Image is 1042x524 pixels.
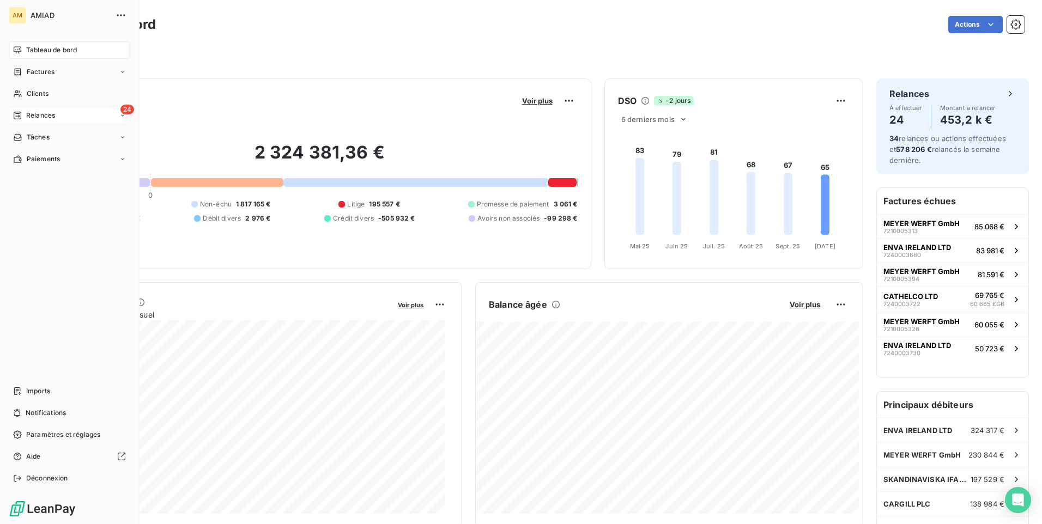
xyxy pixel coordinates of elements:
span: Litige [347,199,365,209]
button: ENVA IRELAND LTD724000368083 981 € [877,238,1028,262]
span: -505 932 € [378,214,415,223]
span: 7210005394 [883,276,919,282]
span: Relances [26,111,55,120]
tspan: Juin 25 [665,242,688,250]
span: Paiements [27,154,60,164]
h4: 24 [889,111,922,129]
span: 69 765 € [975,291,1004,300]
span: 7240003680 [883,252,921,258]
span: 24 [120,105,134,114]
span: SKANDINAVISKA IFAB FILTERING AB [883,475,971,484]
span: MEYER WERFT GmbH [883,267,960,276]
h6: Relances [889,87,929,100]
span: Montant à relancer [940,105,996,111]
span: 7210005313 [883,228,918,234]
h6: DSO [618,94,637,107]
button: CATHELCO LTD724000372269 765 €60 665 £GB [877,286,1028,313]
button: ENVA IRELAND LTD724000373050 723 € [877,337,1028,361]
span: Chiffre d'affaires mensuel [62,309,390,320]
span: Tableau de bord [26,45,77,55]
span: 6 derniers mois [621,115,675,124]
span: Tâches [27,132,50,142]
span: MEYER WERFT GmbH [883,317,960,326]
span: Paramètres et réglages [26,430,100,440]
tspan: Sept. 25 [776,242,800,250]
span: Promesse de paiement [477,199,549,209]
h2: 2 324 381,36 € [62,142,578,174]
img: Logo LeanPay [9,500,76,517]
span: Débit divers [203,214,241,223]
span: 3 061 € [554,199,578,209]
span: 7240003722 [883,301,920,307]
span: Notifications [26,408,66,418]
span: Avoirs non associés [477,214,540,223]
h6: Factures échues [877,188,1028,214]
span: ENVA IRELAND LTD [883,341,951,350]
div: AM [9,7,26,24]
button: MEYER WERFT GmbH721000532660 055 € [877,313,1028,337]
button: MEYER WERFT GmbH721000539481 591 € [877,262,1028,286]
span: 324 317 € [971,426,1004,435]
span: Crédit divers [333,214,374,223]
span: 578 206 € [896,145,931,154]
span: Factures [27,67,54,77]
span: 83 981 € [976,246,1004,255]
span: MEYER WERFT GmbH [883,219,960,228]
span: AMIAD [31,11,109,20]
span: ENVA IRELAND LTD [883,426,952,435]
span: 60 665 £GB [970,300,1004,309]
span: ENVA IRELAND LTD [883,243,951,252]
tspan: Août 25 [739,242,763,250]
tspan: Mai 25 [629,242,650,250]
span: -2 jours [654,96,694,106]
span: Voir plus [522,96,553,105]
span: 2 976 € [245,214,270,223]
span: 195 557 € [369,199,399,209]
span: Imports [26,386,50,396]
span: 0 [148,191,153,199]
span: 1 817 165 € [236,199,271,209]
span: 60 055 € [974,320,1004,329]
button: Voir plus [395,300,427,309]
button: Voir plus [786,300,823,309]
span: 197 529 € [971,475,1004,484]
span: À effectuer [889,105,922,111]
button: MEYER WERFT GmbH721000531385 068 € [877,214,1028,238]
span: 230 844 € [968,450,1004,459]
tspan: [DATE] [815,242,835,250]
div: Open Intercom Messenger [1005,487,1031,513]
span: Voir plus [398,301,423,309]
span: 50 723 € [975,344,1004,353]
span: -99 298 € [544,214,577,223]
span: 81 591 € [978,270,1004,279]
span: CATHELCO LTD [883,292,938,301]
span: Aide [26,452,41,461]
span: 34 [889,134,899,143]
span: 7210005326 [883,326,919,332]
span: Clients [27,89,49,99]
span: 138 984 € [970,499,1004,508]
span: 85 068 € [974,222,1004,231]
span: Non-échu [200,199,232,209]
h4: 453,2 k € [940,111,996,129]
span: relances ou actions effectuées et relancés la semaine dernière. [889,134,1006,164]
span: 7240003730 [883,350,920,356]
span: MEYER WERFT GmbH [883,450,961,459]
h6: Balance âgée [489,298,547,311]
button: Actions [948,16,1003,33]
span: Déconnexion [26,473,68,483]
span: Voir plus [790,300,820,309]
tspan: Juil. 25 [703,242,725,250]
span: CARGILL PLC [883,499,931,508]
a: Aide [9,448,130,465]
h6: Principaux débiteurs [877,392,1028,418]
button: Voir plus [519,96,556,106]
